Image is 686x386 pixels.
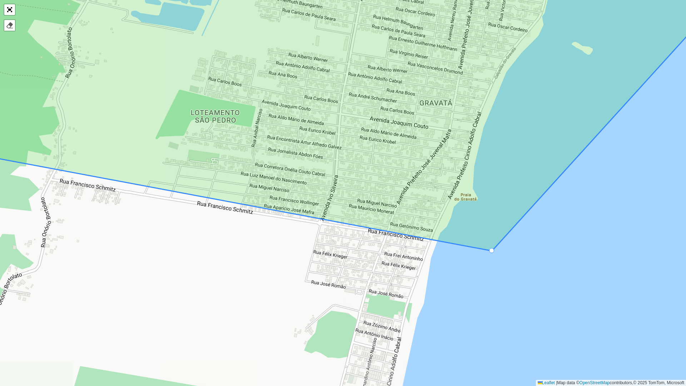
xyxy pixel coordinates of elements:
[580,380,610,385] a: OpenStreetMap
[536,380,686,386] div: Map data © contributors,© 2025 TomTom, Microsoft
[4,4,15,15] a: Abrir mapa em tela cheia
[538,380,555,385] a: Leaflet
[556,380,557,385] span: |
[4,20,15,31] div: Remover camada(s)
